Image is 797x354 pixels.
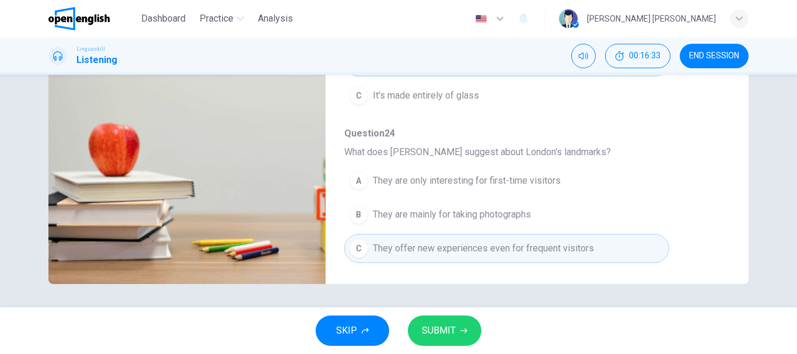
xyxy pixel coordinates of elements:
span: Question 24 [344,127,711,141]
span: Practice [200,12,233,26]
img: Profile picture [559,9,578,28]
div: A [349,171,368,190]
button: Dashboard [137,8,190,29]
button: CThey offer new experiences even for frequent visitors [344,234,669,263]
button: SUBMIT [408,316,481,346]
button: Practice [195,8,249,29]
div: B [349,205,368,224]
span: 00:16:33 [629,51,660,61]
span: SUBMIT [422,323,456,339]
div: Mute [571,44,596,68]
span: What does [PERSON_NAME] suggest about London's landmarks? [344,145,711,159]
div: C [349,239,368,258]
div: Hide [605,44,670,68]
button: SKIP [316,316,389,346]
span: They are mainly for taking photographs [373,208,531,222]
button: 00:16:33 [605,44,670,68]
span: Linguaskill [76,45,105,53]
span: Analysis [258,12,293,26]
button: END SESSION [680,44,749,68]
button: AThey are only interesting for first-time visitors [344,166,669,195]
span: They are only interesting for first-time visitors [373,174,561,188]
img: en [474,15,488,23]
h1: Listening [76,53,117,67]
button: Analysis [253,8,298,29]
span: SKIP [336,323,357,339]
a: OpenEnglish logo [48,7,137,30]
img: Listen to Sarah, a tour guide, talking about famous landmarks in London. [48,12,326,284]
span: Dashboard [141,12,186,26]
button: CIt's made entirely of glass [344,81,669,110]
img: OpenEnglish logo [48,7,110,30]
button: BThey are mainly for taking photographs [344,200,669,229]
span: END SESSION [689,51,739,61]
div: [PERSON_NAME] [PERSON_NAME] [587,12,716,26]
div: C [349,86,368,105]
span: They offer new experiences even for frequent visitors [373,241,594,255]
span: It's made entirely of glass [373,89,479,103]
